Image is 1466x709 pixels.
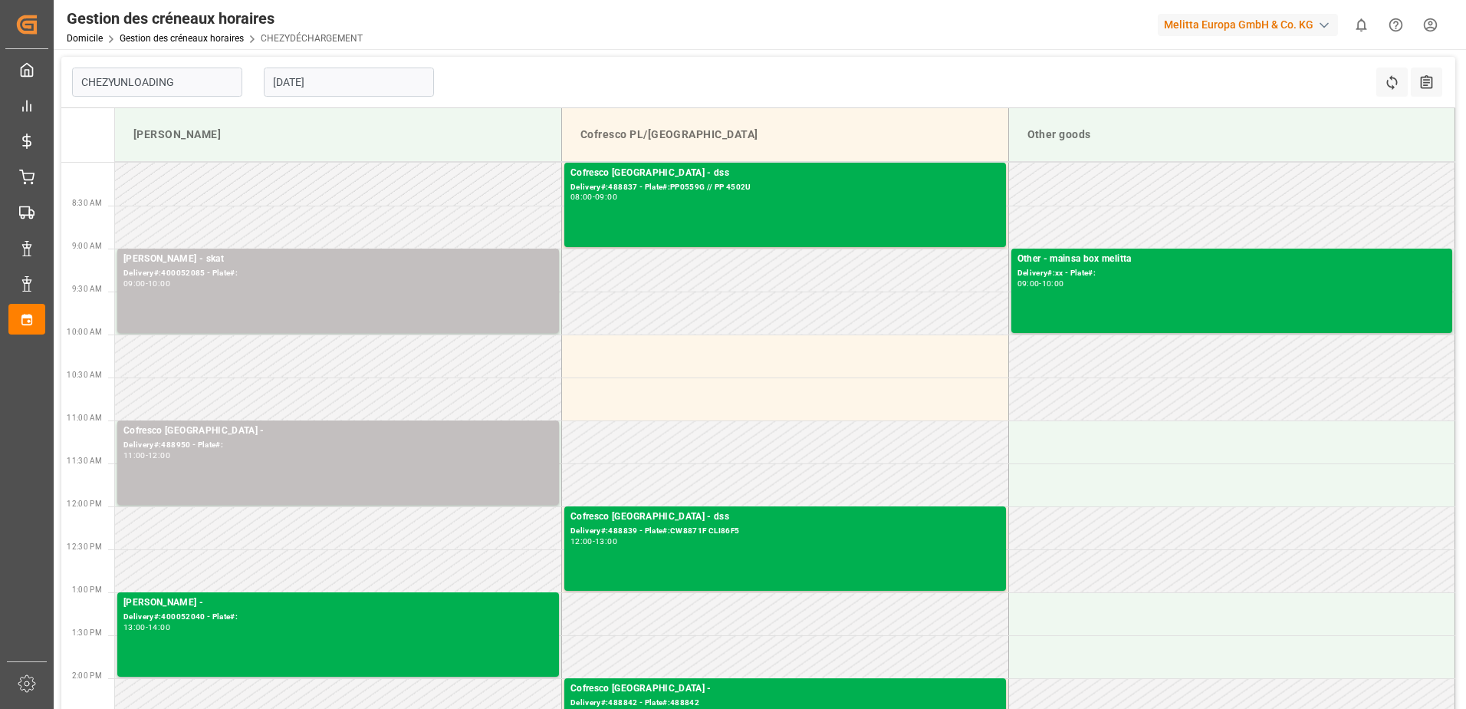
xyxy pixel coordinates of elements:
[123,452,146,459] div: 11:00
[1021,120,1443,149] div: Other goods
[72,671,102,680] span: 2:00 PM
[1042,280,1064,287] div: 10:00
[72,285,102,293] span: 9:30 AM
[127,120,549,149] div: [PERSON_NAME]
[264,68,434,97] input: JJ-MM-AAAA
[1017,267,1447,280] div: Delivery#:xx - Plate#:
[72,199,102,207] span: 8:30 AM
[123,280,146,287] div: 09:00
[1379,8,1413,42] button: Centre d’aide
[123,252,553,267] div: [PERSON_NAME] - skat
[595,193,617,200] div: 09:00
[148,624,170,631] div: 14:00
[67,457,102,465] span: 11:30 AM
[67,500,102,508] span: 12:00 PM
[72,585,102,594] span: 1:00 PM
[1017,252,1447,267] div: Other - mainsa box melitta
[570,681,1000,697] div: Cofresco [GEOGRAPHIC_DATA] -
[570,509,1000,525] div: Cofresco [GEOGRAPHIC_DATA] - dss
[123,595,553,611] div: [PERSON_NAME] -
[1039,280,1041,287] div: -
[123,611,553,624] div: Delivery#:400052040 - Plate#:
[570,181,1000,194] div: Delivery#:488837 - Plate#:PP0559G // PP 4502U
[67,371,102,379] span: 10:30 AM
[1164,17,1313,33] font: Melitta Europa GmbH & Co. KG
[570,538,593,545] div: 12:00
[570,166,1000,181] div: Cofresco [GEOGRAPHIC_DATA] - dss
[574,120,996,149] div: Cofresco PL/[GEOGRAPHIC_DATA]
[146,280,148,287] div: -
[67,7,363,30] div: Gestion des créneaux horaires
[146,624,148,631] div: -
[593,193,595,200] div: -
[593,538,595,545] div: -
[1158,10,1344,39] button: Melitta Europa GmbH & Co. KG
[120,33,244,44] a: Gestion des créneaux horaires
[123,424,553,439] div: Cofresco [GEOGRAPHIC_DATA] -
[570,525,1000,538] div: Delivery#:488839 - Plate#:CW8871F CLI86F5
[123,624,146,631] div: 13:00
[72,68,242,97] input: Type à rechercher/sélectionner
[148,452,170,459] div: 12:00
[67,414,102,422] span: 11:00 AM
[146,452,148,459] div: -
[570,193,593,200] div: 08:00
[1344,8,1379,42] button: Afficher 0 nouvelles notifications
[67,328,102,336] span: 10:00 AM
[72,628,102,637] span: 1:30 PM
[595,538,617,545] div: 13:00
[67,33,103,44] a: Domicile
[148,280,170,287] div: 10:00
[67,542,102,551] span: 12:30 PM
[1017,280,1040,287] div: 09:00
[123,439,553,452] div: Delivery#:488950 - Plate#:
[123,267,553,280] div: Delivery#:400052085 - Plate#:
[72,242,102,250] span: 9:00 AM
